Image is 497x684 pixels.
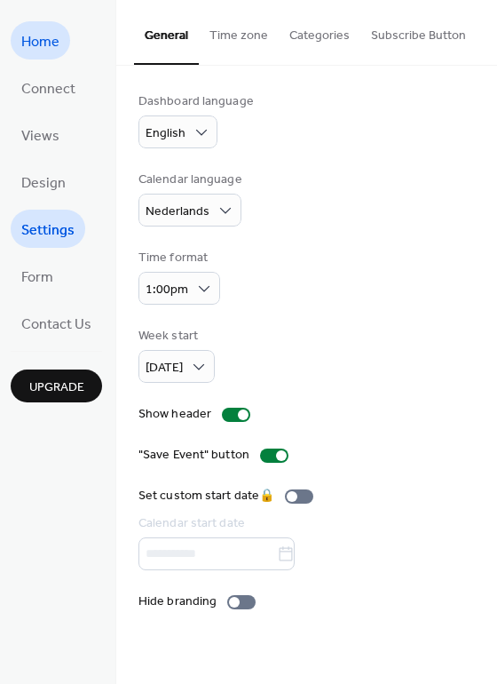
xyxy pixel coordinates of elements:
[11,115,70,154] a: Views
[29,378,84,397] span: Upgrade
[11,370,102,402] button: Upgrade
[21,76,75,103] span: Connect
[138,327,211,346] div: Week start
[11,163,76,201] a: Design
[138,593,217,611] div: Hide branding
[21,264,53,291] span: Form
[146,356,183,380] span: [DATE]
[138,92,254,111] div: Dashboard language
[138,171,242,189] div: Calendar language
[146,122,185,146] span: English
[11,68,86,107] a: Connect
[11,257,64,295] a: Form
[146,278,188,302] span: 1:00pm
[11,304,102,342] a: Contact Us
[21,28,59,56] span: Home
[11,21,70,60] a: Home
[11,210,85,248] a: Settings
[138,446,249,465] div: "Save Event" button
[21,123,59,150] span: Views
[138,249,217,267] div: Time format
[21,217,75,244] span: Settings
[138,405,211,424] div: Show header
[21,311,91,338] span: Contact Us
[146,200,209,224] span: Nederlands
[21,170,66,197] span: Design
